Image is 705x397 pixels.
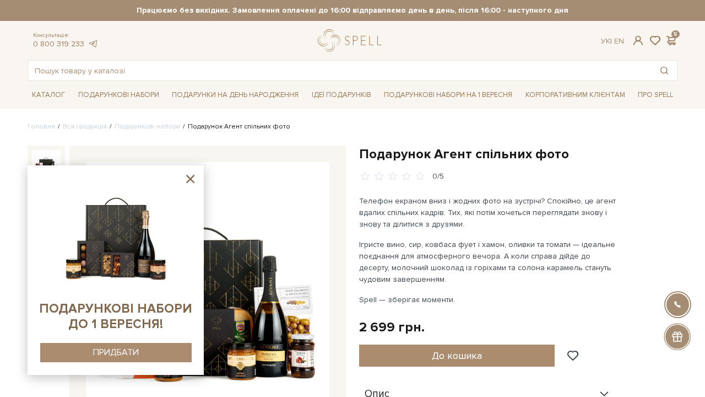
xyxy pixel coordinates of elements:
a: Подарункові набори на 1 Вересня [379,85,517,104]
a: Корпоративним клієнтам [521,85,630,104]
span: Консультація: [33,32,98,39]
a: 0 800 319 233 [33,39,84,49]
p: Ігристе вино, сир, ковбаса фует і хамон, оливки та томати — ідеальне поєднання для атмосферного в... [359,239,617,285]
a: telegram [87,39,98,49]
p: Spell — зберігає моменти. [359,294,617,305]
strong: Працюємо без вихідних. Замовлення оплачені до 16:00 відправляємо день в день, після 16:00 - насту... [28,6,677,15]
p: Телефон екраном вниз і жодних фото на зустрічі? Спокійно, це агент вдалих спільних кадрів. Тих, я... [359,195,617,230]
span: | [610,36,612,46]
a: Подарункові набори [74,87,164,104]
a: Вся продукція [63,122,107,131]
div: 0/5 [432,171,444,182]
div: Ук [601,36,624,46]
a: Головна [28,122,55,131]
a: En [614,36,624,46]
a: Подарунки на День народження [167,87,303,104]
span: До кошика [432,350,482,362]
button: Пошук товару у каталозі [652,61,677,81]
button: До кошика [359,345,555,367]
a: logo [318,29,387,52]
div: 2 699 грн. [359,319,425,336]
a: Подарункові набори [115,122,180,131]
a: Ідеї подарунків [307,87,376,104]
h1: Подарунок Агент спільних фото [359,146,677,163]
a: Про Spell [633,87,677,104]
input: Пошук товару у каталозі [28,61,652,81]
li: Подарунок Агент спільних фото [180,122,290,132]
a: Каталог [28,87,69,104]
img: Подарунок Агент спільних фото [32,150,61,179]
